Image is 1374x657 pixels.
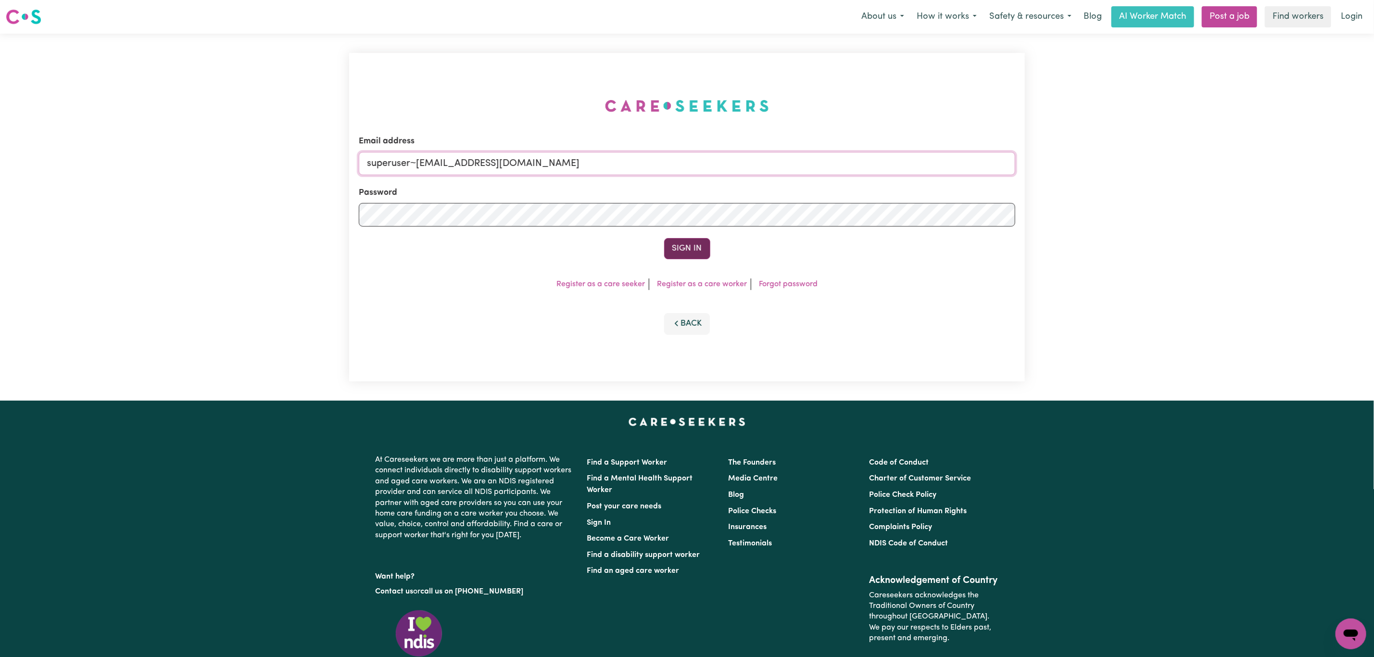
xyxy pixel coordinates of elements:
p: Want help? [376,568,576,582]
p: or [376,582,576,601]
a: Register as a care worker [657,280,747,288]
a: AI Worker Match [1111,6,1194,27]
a: Register as a care seeker [556,280,645,288]
a: Forgot password [759,280,818,288]
a: Blog [728,491,744,499]
iframe: Button to launch messaging window, conversation in progress [1336,619,1366,649]
input: Email address [359,152,1015,175]
p: Careseekers acknowledges the Traditional Owners of Country throughout [GEOGRAPHIC_DATA]. We pay o... [869,586,998,648]
a: Complaints Policy [869,523,932,531]
label: Password [359,187,397,199]
a: Find a disability support worker [587,551,700,559]
a: Protection of Human Rights [869,507,967,515]
button: How it works [910,7,983,27]
a: Contact us [376,588,414,595]
a: Police Checks [728,507,776,515]
a: Login [1335,6,1368,27]
a: Insurances [728,523,767,531]
h2: Acknowledgement of Country [869,575,998,586]
a: Find a Support Worker [587,459,668,467]
a: Post your care needs [587,503,662,510]
a: Police Check Policy [869,491,936,499]
a: Code of Conduct [869,459,929,467]
a: Careseekers home page [629,418,745,426]
p: At Careseekers we are more than just a platform. We connect individuals directly to disability su... [376,451,576,544]
a: Find an aged care worker [587,567,680,575]
a: Post a job [1202,6,1257,27]
a: Charter of Customer Service [869,475,971,482]
a: Become a Care Worker [587,535,669,543]
a: call us on [PHONE_NUMBER] [421,588,524,595]
a: Testimonials [728,540,772,547]
a: Careseekers logo [6,6,41,28]
a: Blog [1078,6,1108,27]
button: Sign In [664,238,710,259]
button: About us [855,7,910,27]
a: Find a Mental Health Support Worker [587,475,693,494]
a: Find workers [1265,6,1331,27]
button: Safety & resources [983,7,1078,27]
a: Media Centre [728,475,778,482]
img: Careseekers logo [6,8,41,25]
button: Back [664,313,710,334]
a: The Founders [728,459,776,467]
label: Email address [359,135,415,148]
a: Sign In [587,519,611,527]
a: NDIS Code of Conduct [869,540,948,547]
